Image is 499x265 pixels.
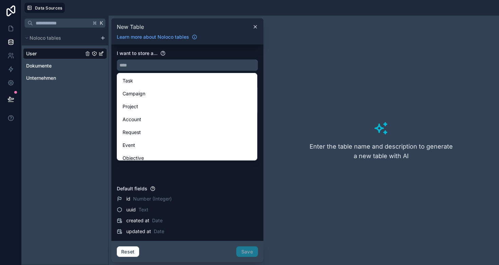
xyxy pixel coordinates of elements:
h3: Enter the table name and description to generate a new table with AI [310,142,453,161]
span: Data Sources [35,5,62,11]
span: Text [138,206,148,213]
span: Campaign [123,90,145,98]
span: Learn more about Noloco tables [117,34,189,40]
span: created at [126,217,149,224]
span: Number (Integer) [133,195,172,202]
span: Task [123,77,133,85]
span: K [99,21,104,25]
span: id [126,195,130,202]
button: Reset [117,246,139,257]
span: I want to store a... [117,50,158,56]
span: Objective [123,154,144,162]
span: uuid [126,206,136,213]
span: Request [123,128,141,136]
button: Data Sources [24,3,65,13]
span: Default fields [117,186,147,191]
a: Learn more about Noloco tables [114,34,200,40]
span: Event [123,141,135,149]
span: New Table [117,23,144,31]
span: Account [123,115,141,124]
span: Date [154,228,164,235]
span: updated at [126,228,151,235]
span: Date [152,217,163,224]
span: Project [123,102,138,111]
